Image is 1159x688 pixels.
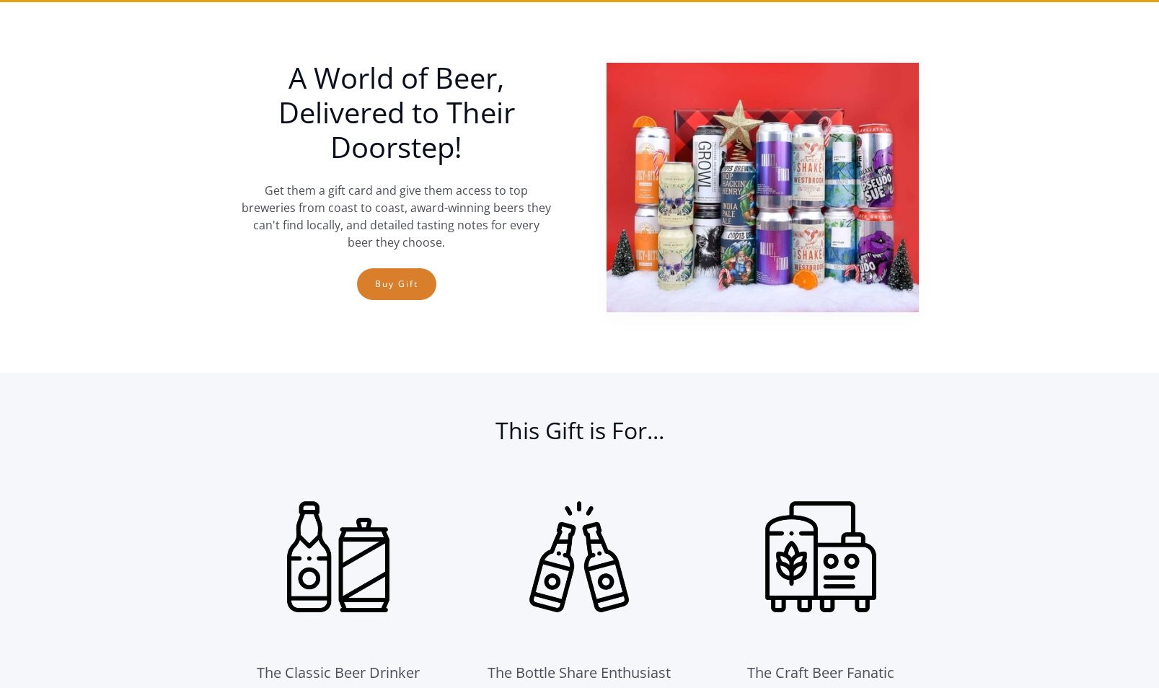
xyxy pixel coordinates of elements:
[357,268,436,300] a: Buy Gift
[241,416,919,459] h2: This Gift is For...
[488,661,671,684] div: The Bottle Share Enthusiast
[241,61,552,164] h1: A World of Beer, Delivered to Their Doorstep!
[747,661,894,684] div: The Craft Beer Fanatic
[241,182,552,251] p: Get them a gift card and give them access to top breweries from coast to coast, award-winning bee...
[257,661,420,684] div: The Classic Beer Drinker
